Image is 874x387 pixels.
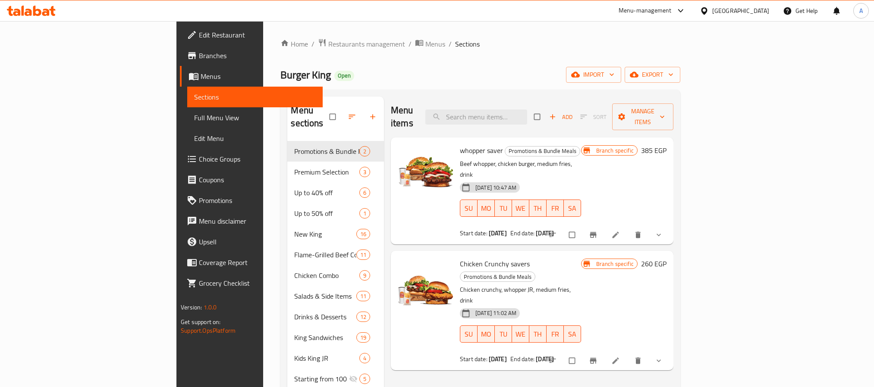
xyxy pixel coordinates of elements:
[593,147,637,155] span: Branch specific
[357,313,370,321] span: 12
[584,351,604,370] button: Branch-specific-item
[180,231,322,252] a: Upsell
[654,356,663,365] svg: Show Choices
[287,182,384,203] div: Up to 40% off6
[460,159,581,180] p: Beef whopper, chicken burger, medium fries, drink
[287,327,384,348] div: King Sandwiches19
[460,144,503,157] span: whopper saver
[194,133,315,144] span: Edit Menu
[533,328,543,340] span: TH
[529,325,547,343] button: TH
[357,292,370,300] span: 11
[550,202,560,215] span: FR
[187,107,322,128] a: Full Menu View
[632,69,673,80] span: export
[294,291,356,301] span: Salads & Side Items
[360,354,370,362] span: 4
[294,146,359,156] div: Promotions & Bundle Meals
[180,252,322,273] a: Coverage Report
[464,328,474,340] span: SU
[201,71,315,81] span: Menus
[564,200,581,217] button: SA
[294,353,359,363] span: Kids King JR
[199,237,315,247] span: Upsell
[712,6,769,16] div: [GEOGRAPHIC_DATA]
[294,332,356,343] span: King Sandwiches
[649,351,670,370] button: show more
[328,39,405,49] span: Restaurants management
[294,187,359,198] div: Up to 40% off
[187,128,322,149] a: Edit Menu
[472,184,520,192] span: [DATE] 10:47 AM
[611,356,622,365] a: Edit menu item
[356,291,370,301] div: items
[294,208,359,218] span: Up to 50% off
[294,167,359,177] div: Premium Selection
[472,309,520,317] span: [DATE] 11:02 AM
[356,312,370,322] div: items
[360,375,370,383] span: 5
[360,147,370,156] span: 2
[356,332,370,343] div: items
[529,109,547,125] span: Select section
[464,202,474,215] span: SU
[460,284,581,306] p: Chicken crunchy, whopper JR, medium fries, drink
[199,278,315,288] span: Grocery Checklist
[641,258,667,270] h6: 260 EGP
[318,38,405,50] a: Restaurants management
[294,374,349,384] span: Starting from 100
[359,374,370,384] div: items
[294,229,356,239] span: New King
[564,353,582,369] span: Select to update
[398,144,453,200] img: whopper saver
[180,190,322,211] a: Promotions
[641,144,667,156] h6: 385 EGP
[194,92,315,102] span: Sections
[564,325,581,343] button: SA
[536,353,554,365] b: [DATE]
[194,112,315,123] span: Full Menu View
[360,272,370,280] span: 9
[181,325,236,336] a: Support.OpsPlatform
[363,107,384,126] button: Add section
[287,141,384,162] div: Promotions & Bundle Meals2
[359,187,370,198] div: items
[516,328,526,340] span: WE
[294,250,356,260] span: Flame-Grilled Beef Combo
[199,195,315,206] span: Promotions
[360,209,370,218] span: 1
[294,312,356,322] span: Drinks & Desserts
[287,306,384,327] div: Drinks & Desserts12
[567,328,578,340] span: SA
[280,38,680,50] nav: breadcrumb
[510,228,534,239] span: End date:
[180,211,322,231] a: Menu disclaimer
[543,225,564,244] button: sort-choices
[619,106,667,128] span: Manage items
[629,225,649,244] button: delete
[481,328,491,340] span: MO
[324,109,343,125] span: Select all sections
[180,66,322,87] a: Menus
[512,325,529,343] button: WE
[495,325,512,343] button: TU
[547,110,575,124] span: Add item
[181,302,202,313] span: Version:
[629,351,649,370] button: delete
[516,202,526,215] span: WE
[357,251,370,259] span: 11
[505,146,580,156] div: Promotions & Bundle Meals
[549,112,572,122] span: Add
[334,71,354,81] div: Open
[611,231,622,239] a: Edit menu item
[573,69,614,80] span: import
[460,272,535,282] span: Promotions & Bundle Meals
[287,203,384,224] div: Up to 50% off1
[391,104,415,130] h2: Menu items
